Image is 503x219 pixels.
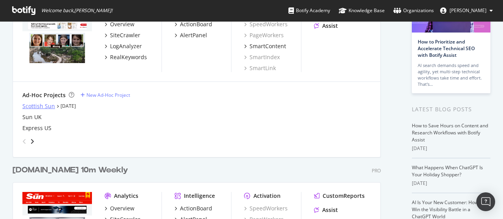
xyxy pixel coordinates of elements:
[244,31,284,39] a: PageWorkers
[105,42,142,50] a: LogAnalyzer
[412,164,483,178] a: What Happens When ChatGPT Is Your Holiday Shopper?
[22,113,42,121] a: Sun UK
[110,42,142,50] div: LogAnalyzer
[314,192,365,200] a: CustomReports
[105,53,147,61] a: RealKeywords
[81,92,130,98] a: New Ad-Hoc Project
[244,205,288,212] a: SpeedWorkers
[250,42,286,50] div: SmartContent
[323,192,365,200] div: CustomReports
[105,20,134,28] a: Overview
[86,92,130,98] div: New Ad-Hoc Project
[418,62,485,87] div: AI search demands speed and agility, yet multi-step technical workflows take time and effort. Tha...
[253,192,281,200] div: Activation
[22,124,51,132] a: Express US
[13,165,128,176] div: [DOMAIN_NAME] 10m Weekly
[244,53,280,61] a: SmartIndex
[22,102,55,110] a: Scottish Sun
[19,135,29,148] div: angle-left
[110,20,134,28] div: Overview
[41,7,112,14] span: Welcome back, [PERSON_NAME] !
[244,64,276,72] a: SmartLink
[288,7,330,14] div: Botify Academy
[322,22,338,30] div: Assist
[180,31,207,39] div: AlertPanel
[339,7,385,14] div: Knowledge Base
[412,145,490,152] div: [DATE]
[184,192,215,200] div: Intelligence
[29,138,35,145] div: angle-right
[412,105,490,114] div: Latest Blog Posts
[180,205,212,212] div: ActionBoard
[110,53,147,61] div: RealKeywords
[412,122,488,143] a: How to Save Hours on Content and Research Workflows with Botify Assist
[412,180,490,187] div: [DATE]
[174,31,207,39] a: AlertPanel
[114,192,138,200] div: Analytics
[393,7,434,14] div: Organizations
[450,7,486,14] span: Richard Deng
[61,103,76,109] a: [DATE]
[105,205,134,212] a: Overview
[22,91,66,99] div: Ad-Hoc Projects
[110,205,134,212] div: Overview
[418,38,475,58] a: How to Prioritize and Accelerate Technical SEO with Botify Assist
[22,8,92,63] img: www.The-Sun.com
[314,206,338,214] a: Assist
[372,167,381,174] div: Pro
[322,206,338,214] div: Assist
[434,4,499,17] button: [PERSON_NAME]
[174,205,212,212] a: ActionBoard
[244,20,288,28] a: SpeedWorkers
[13,165,131,176] a: [DOMAIN_NAME] 10m Weekly
[244,42,286,50] a: SmartContent
[476,192,495,211] div: Open Intercom Messenger
[174,20,212,28] a: ActionBoard
[110,31,140,39] div: SiteCrawler
[314,22,338,30] a: Assist
[180,20,212,28] div: ActionBoard
[105,31,140,39] a: SiteCrawler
